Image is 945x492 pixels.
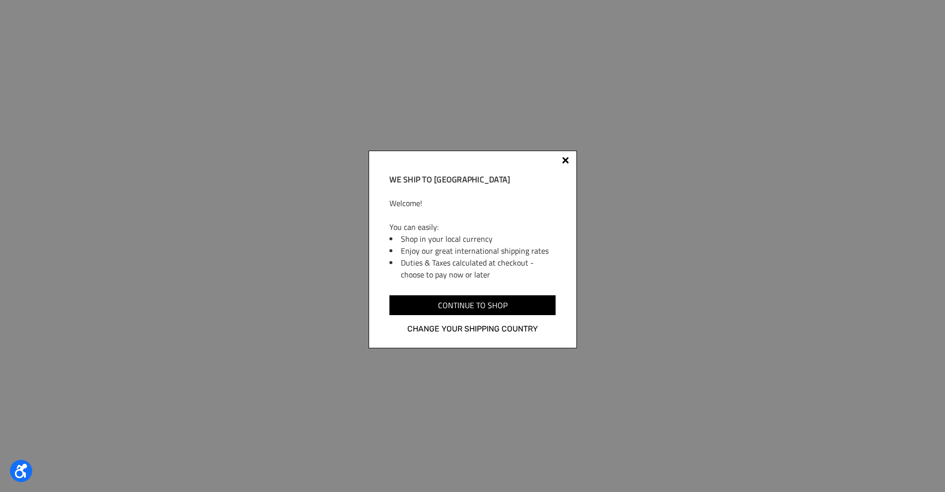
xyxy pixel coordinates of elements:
[401,233,555,245] li: Shop in your local currency
[389,197,555,209] p: Welcome!
[401,257,555,280] li: Duties & Taxes calculated at checkout - choose to pay now or later
[166,41,220,50] span: Phone Number
[389,221,555,233] p: You can easily:
[389,323,555,335] a: Change your shipping country
[401,245,555,257] li: Enjoy our great international shipping rates
[389,173,555,185] h2: We ship to [GEOGRAPHIC_DATA]
[389,295,555,315] input: Continue to shop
